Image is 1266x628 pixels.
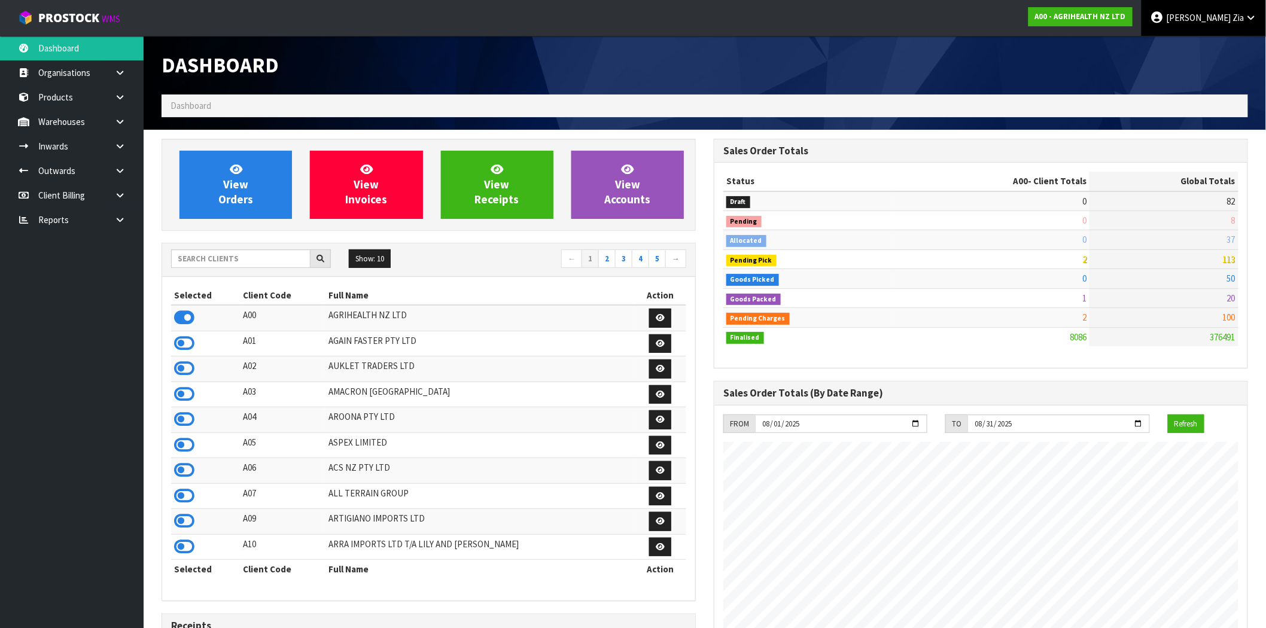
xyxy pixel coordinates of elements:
td: ARRA IMPORTS LTD T/A LILY AND [PERSON_NAME] [325,534,634,560]
td: ARTIGIANO IMPORTS LTD [325,509,634,535]
th: Global Totals [1090,172,1238,191]
td: ACS NZ PTY LTD [325,458,634,484]
th: Full Name [325,286,634,305]
span: 376491 [1210,331,1235,343]
span: View Accounts [604,162,650,207]
td: AUKLET TRADERS LTD [325,356,634,382]
span: 100 [1223,312,1235,323]
span: Dashboard [162,52,279,78]
span: A00 [1013,175,1028,187]
small: WMS [102,13,120,25]
th: Action [634,560,686,579]
span: View Receipts [475,162,519,207]
a: 2 [598,249,616,269]
nav: Page navigation [437,249,686,270]
span: Allocated [726,235,766,247]
a: → [665,249,686,269]
span: 0 [1082,273,1087,284]
span: 20 [1227,292,1235,304]
th: Status [723,172,894,191]
input: Search clients [171,249,311,268]
span: 50 [1227,273,1235,284]
td: A05 [240,432,325,458]
span: View Orders [218,162,253,207]
span: Finalised [726,332,764,344]
span: [PERSON_NAME] [1166,12,1231,23]
span: 82 [1227,196,1235,207]
td: A06 [240,458,325,484]
button: Show: 10 [349,249,391,269]
td: AGRIHEALTH NZ LTD [325,305,634,331]
td: A03 [240,382,325,407]
span: Draft [726,196,750,208]
span: View Invoices [345,162,387,207]
a: ViewInvoices [310,151,422,219]
strong: A00 - AGRIHEALTH NZ LTD [1035,11,1126,22]
span: Zia [1232,12,1244,23]
div: TO [945,414,967,434]
span: Pending Charges [726,313,790,325]
td: A04 [240,407,325,433]
span: 8086 [1070,331,1087,343]
span: 2 [1082,312,1087,323]
td: A07 [240,483,325,509]
span: Pending [726,216,762,228]
th: - Client Totals [894,172,1090,191]
td: AMACRON [GEOGRAPHIC_DATA] [325,382,634,407]
th: Client Code [240,286,325,305]
h3: Sales Order Totals (By Date Range) [723,388,1238,399]
a: 3 [615,249,632,269]
td: A09 [240,509,325,535]
span: 0 [1082,234,1087,245]
h3: Sales Order Totals [723,145,1238,157]
th: Selected [171,286,240,305]
span: 1 [1082,292,1087,304]
th: Action [634,286,686,305]
span: 0 [1082,215,1087,226]
td: ALL TERRAIN GROUP [325,483,634,509]
th: Selected [171,560,240,579]
td: ASPEX LIMITED [325,432,634,458]
td: A10 [240,534,325,560]
a: ViewAccounts [571,151,684,219]
a: 1 [582,249,599,269]
span: 2 [1082,254,1087,265]
a: 5 [649,249,666,269]
span: 8 [1231,215,1235,226]
a: A00 - AGRIHEALTH NZ LTD [1028,7,1133,26]
span: Goods Picked [726,274,779,286]
a: ViewReceipts [441,151,553,219]
button: Refresh [1168,414,1204,434]
span: Pending Pick [726,255,777,267]
a: ViewOrders [179,151,292,219]
div: FROM [723,414,755,434]
td: AGAIN FASTER PTY LTD [325,331,634,356]
a: ← [561,249,582,269]
a: 4 [632,249,649,269]
th: Full Name [325,560,634,579]
td: A00 [240,305,325,331]
img: cube-alt.png [18,10,33,25]
td: A01 [240,331,325,356]
span: ProStock [38,10,99,26]
td: A02 [240,356,325,382]
span: 37 [1227,234,1235,245]
span: 113 [1223,254,1235,265]
span: Goods Packed [726,294,781,306]
td: AROONA PTY LTD [325,407,634,433]
span: 0 [1082,196,1087,207]
th: Client Code [240,560,325,579]
span: Dashboard [171,100,211,111]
